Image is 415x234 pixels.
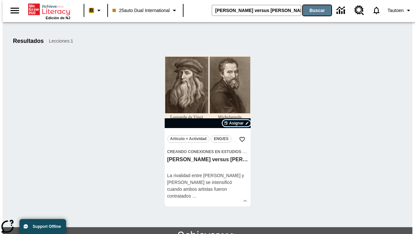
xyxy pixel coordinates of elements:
[167,148,248,155] span: Tema: Creando conexiones en Estudios Sociales/Historia universal II
[86,5,105,16] button: Boost El color de la clase es melocotón. Cambiar el color de la clase.
[385,5,415,16] button: Perfil/Configuración
[167,156,248,163] h3: Miguel Ángel versus Leonardo
[350,2,368,19] a: Centro de recursos, Se abrirá en una pestaña nueva.
[113,7,170,14] span: 25auto Dual International
[368,2,385,19] a: Notificaciones
[167,149,262,154] span: Creando conexiones en Estudios Sociales
[167,172,248,200] div: La rivalidad entre [PERSON_NAME] y [PERSON_NAME] se intensificó cuando ambos artistas fueron cont...
[49,38,73,45] span: Lecciones : 1
[28,2,70,20] div: Portada
[5,1,24,20] button: Abrir el menú lateral
[13,38,44,45] h1: Resultados
[229,120,244,126] span: Asignar
[167,135,210,143] button: Artículo + Actividad
[46,16,70,20] span: Edición de NJ
[333,2,350,19] a: Centro de información
[170,136,207,142] span: Artículo + Actividad
[192,193,197,199] span: …
[212,5,301,16] input: Buscar campo
[33,224,61,229] span: Support Offline
[214,136,228,142] span: ENG/ES
[236,134,248,145] button: Añadir a mis Favoritas
[211,135,231,143] button: ENG/ES
[240,196,250,206] button: Ver más
[387,7,404,14] span: Tautoen
[222,120,251,126] button: Asignar Elegir fechas
[90,6,93,14] span: B
[303,5,331,16] button: Buscar
[110,5,181,16] button: Clase: 25auto Dual International, Selecciona una clase
[28,3,70,16] a: Portada
[19,219,66,234] button: Support Offline
[165,55,251,206] div: lesson details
